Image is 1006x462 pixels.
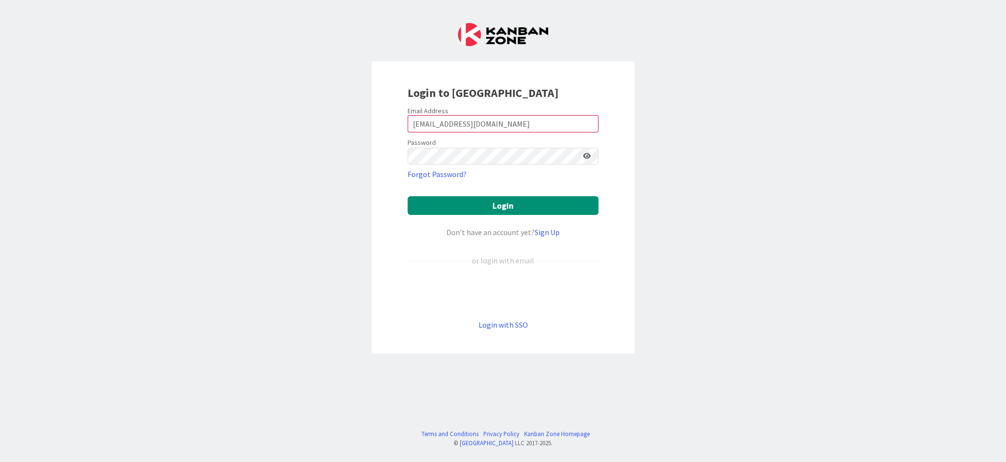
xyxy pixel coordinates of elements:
a: Forgot Password? [408,168,467,180]
a: Kanban Zone Homepage [524,429,590,438]
div: or login with email [469,255,537,266]
div: Don’t have an account yet? [408,226,598,238]
b: Login to [GEOGRAPHIC_DATA] [408,85,559,100]
a: Privacy Policy [483,429,519,438]
div: © LLC 2017- 2025 . [417,438,590,448]
img: Kanban Zone [458,23,548,46]
label: Email Address [408,107,448,115]
label: Password [408,138,436,148]
a: [GEOGRAPHIC_DATA] [460,439,514,447]
a: Sign Up [535,227,560,237]
div: Sign in with Google. Opens in new tab [408,282,598,303]
button: Login [408,196,598,215]
a: Terms and Conditions [421,429,479,438]
iframe: Sign in with Google Button [403,282,603,303]
a: Login with SSO [479,320,528,330]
